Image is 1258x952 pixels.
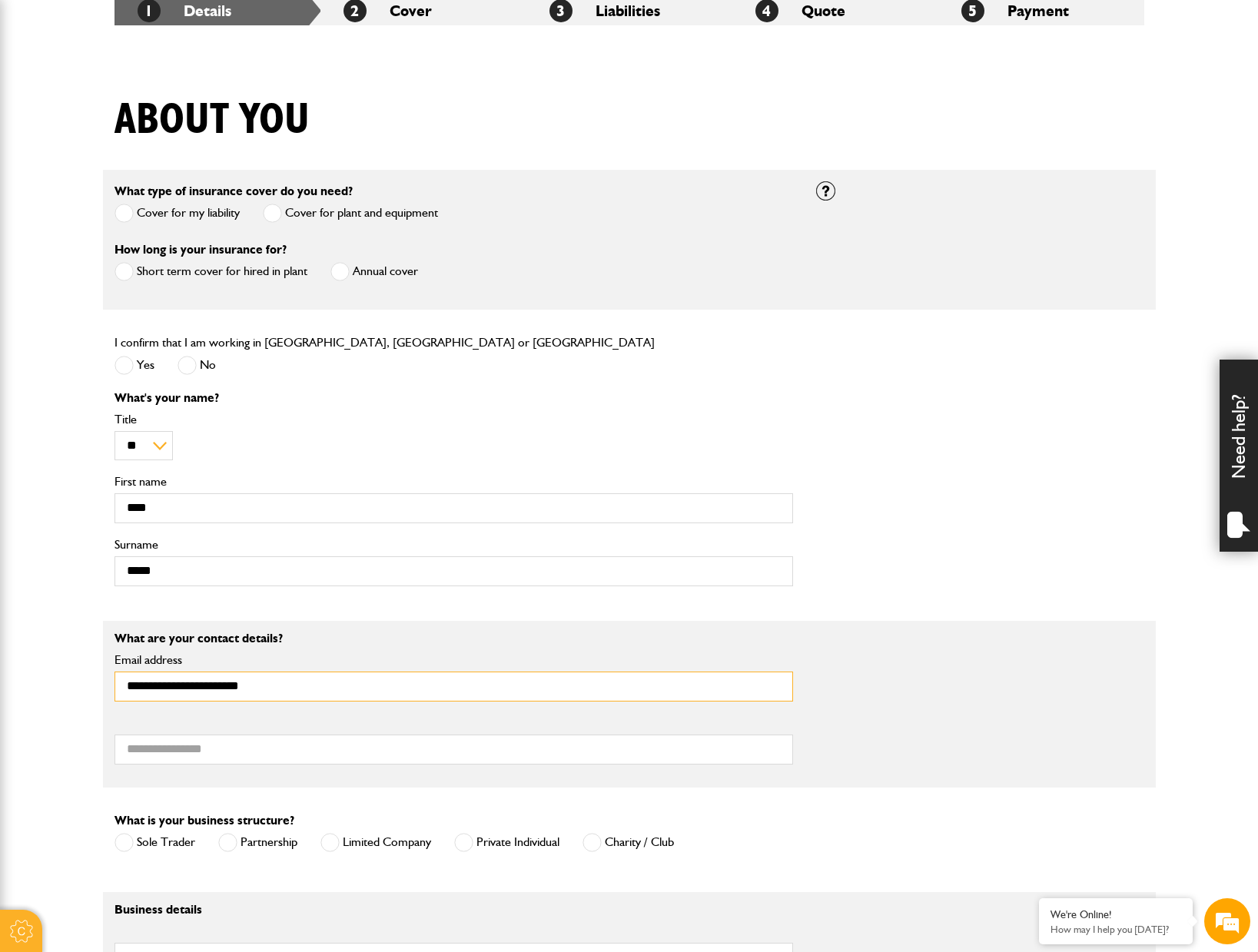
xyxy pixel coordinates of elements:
label: Partnership [218,833,297,852]
p: What's your name? [115,392,793,404]
em: Start Chat [209,473,279,494]
label: I confirm that I am working in [GEOGRAPHIC_DATA], [GEOGRAPHIC_DATA] or [GEOGRAPHIC_DATA] [115,337,655,349]
input: Enter your phone number [20,233,280,267]
label: How long is your insurance for? [115,244,287,256]
textarea: Type your message and hit 'Enter' [20,278,280,460]
input: Enter your email address [20,187,280,221]
label: Title [115,413,793,426]
img: d_20077148190_company_1631870298795_20077148190 [26,85,65,107]
label: Annual cover [330,262,418,281]
input: Enter your last name [20,142,280,176]
p: What are your contact details? [115,632,793,645]
label: Yes [115,356,154,375]
label: No [178,356,216,375]
p: How may I help you today? [1051,924,1181,935]
label: Email address [115,654,793,666]
label: What is your business structure? [115,814,294,827]
label: Charity / Club [583,833,674,852]
p: Business details [115,904,793,916]
label: Cover for my liability [115,204,240,223]
label: First name [115,476,793,488]
div: Need help? [1220,360,1258,552]
div: We're Online! [1051,908,1181,921]
label: Cover for plant and equipment [263,204,438,223]
label: Short term cover for hired in plant [115,262,307,281]
label: Private Individual [454,833,559,852]
h1: About you [115,95,310,146]
label: Sole Trader [115,833,195,852]
div: Minimize live chat window [252,8,289,45]
label: Limited Company [320,833,431,852]
div: Chat with us now [80,86,258,106]
label: What type of insurance cover do you need? [115,185,353,197]
label: Surname [115,539,793,551]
